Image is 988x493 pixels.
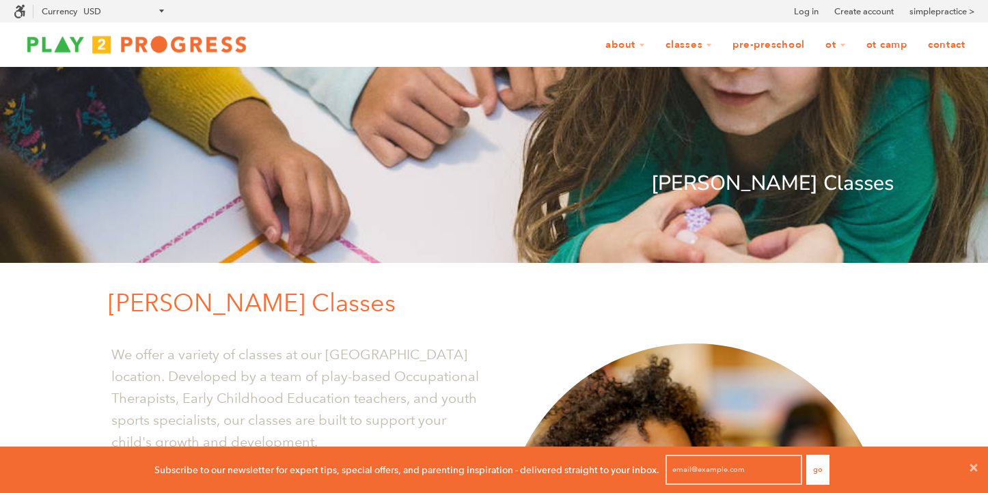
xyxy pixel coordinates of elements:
[154,462,659,477] p: Subscribe to our newsletter for expert tips, special offers, and parenting inspiration - delivere...
[817,32,855,58] a: OT
[665,455,802,485] input: email@example.com
[919,32,974,58] a: Contact
[806,455,829,485] button: Go
[596,32,654,58] a: About
[111,343,484,453] p: We offer a variety of classes at our [GEOGRAPHIC_DATA] location. Developed by a team of play-base...
[857,32,916,58] a: OT Camp
[724,32,814,58] a: Pre-Preschool
[834,5,894,18] a: Create account
[909,5,974,18] a: simplepractice >
[794,5,819,18] a: Log in
[14,31,260,58] img: Play2Progress logo
[94,167,894,200] p: [PERSON_NAME] Classes
[657,32,721,58] a: Classes
[108,283,894,323] p: [PERSON_NAME] Classes
[42,6,77,16] label: Currency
